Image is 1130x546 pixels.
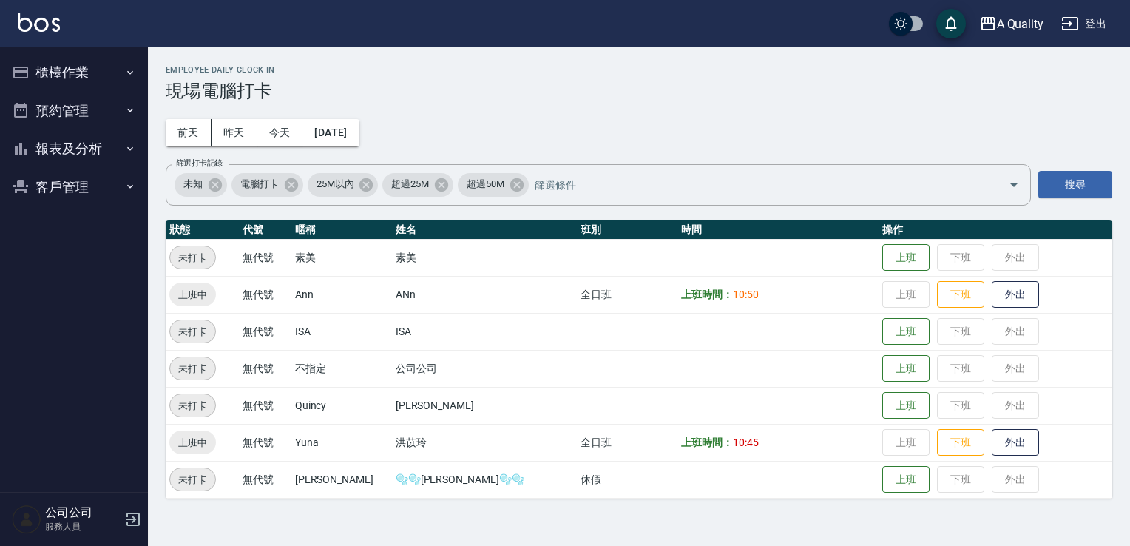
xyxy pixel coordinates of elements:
input: 篩選條件 [531,172,983,198]
td: ISA [291,313,392,350]
span: 超過50M [458,177,513,192]
td: 不指定 [291,350,392,387]
td: Yuna [291,424,392,461]
td: 洪苡玲 [392,424,578,461]
span: 未打卡 [170,361,215,377]
button: save [936,9,966,38]
td: 素美 [392,239,578,276]
button: 外出 [992,281,1039,309]
button: 報表及分析 [6,129,142,168]
button: 上班 [882,466,930,493]
b: 上班時間： [681,437,733,448]
td: 無代號 [239,276,291,313]
div: 25M以內 [308,173,379,197]
button: 上班 [882,355,930,382]
button: 櫃檯作業 [6,53,142,92]
td: [PERSON_NAME] [291,461,392,498]
span: 未打卡 [170,472,215,488]
span: 10:50 [733,289,759,300]
th: 代號 [239,220,291,240]
img: Logo [18,13,60,32]
td: 無代號 [239,461,291,498]
button: 客戶管理 [6,168,142,206]
p: 服務人員 [45,520,121,533]
div: A Quality [997,15,1044,33]
td: 無代號 [239,387,291,424]
button: Open [1002,173,1026,197]
td: 🫧🫧[PERSON_NAME]🫧🫧 [392,461,578,498]
th: 班別 [577,220,677,240]
button: 上班 [882,244,930,272]
td: 無代號 [239,239,291,276]
button: 今天 [257,119,303,146]
td: ISA [392,313,578,350]
h3: 現場電腦打卡 [166,81,1112,101]
button: 前天 [166,119,212,146]
button: 上班 [882,318,930,346]
span: 未打卡 [170,398,215,414]
button: 上班 [882,392,930,419]
td: ANn [392,276,578,313]
button: 外出 [992,429,1039,456]
div: 未知 [175,173,227,197]
span: 上班中 [169,435,216,451]
h2: Employee Daily Clock In [166,65,1112,75]
button: 預約管理 [6,92,142,130]
td: 全日班 [577,424,677,461]
td: [PERSON_NAME] [392,387,578,424]
th: 暱稱 [291,220,392,240]
button: A Quality [973,9,1050,39]
th: 時間 [677,220,879,240]
span: 上班中 [169,287,216,303]
span: 未知 [175,177,212,192]
td: 全日班 [577,276,677,313]
td: Ann [291,276,392,313]
td: 無代號 [239,424,291,461]
div: 超過25M [382,173,453,197]
button: 搜尋 [1038,171,1112,198]
th: 操作 [879,220,1112,240]
span: 未打卡 [170,250,215,266]
td: 無代號 [239,350,291,387]
div: 超過50M [458,173,529,197]
h5: 公司公司 [45,505,121,520]
td: 素美 [291,239,392,276]
span: 10:45 [733,437,759,448]
td: 無代號 [239,313,291,350]
td: 休假 [577,461,677,498]
div: 電腦打卡 [231,173,303,197]
th: 狀態 [166,220,239,240]
span: 未打卡 [170,324,215,340]
span: 電腦打卡 [231,177,288,192]
b: 上班時間： [681,289,733,300]
td: 公司公司 [392,350,578,387]
span: 超過25M [382,177,438,192]
th: 姓名 [392,220,578,240]
button: [DATE] [302,119,359,146]
td: Quincy [291,387,392,424]
label: 篩選打卡記錄 [176,158,223,169]
button: 登出 [1055,10,1112,38]
button: 下班 [937,429,984,456]
button: 下班 [937,281,984,309]
button: 昨天 [212,119,257,146]
img: Person [12,505,41,534]
span: 25M以內 [308,177,363,192]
